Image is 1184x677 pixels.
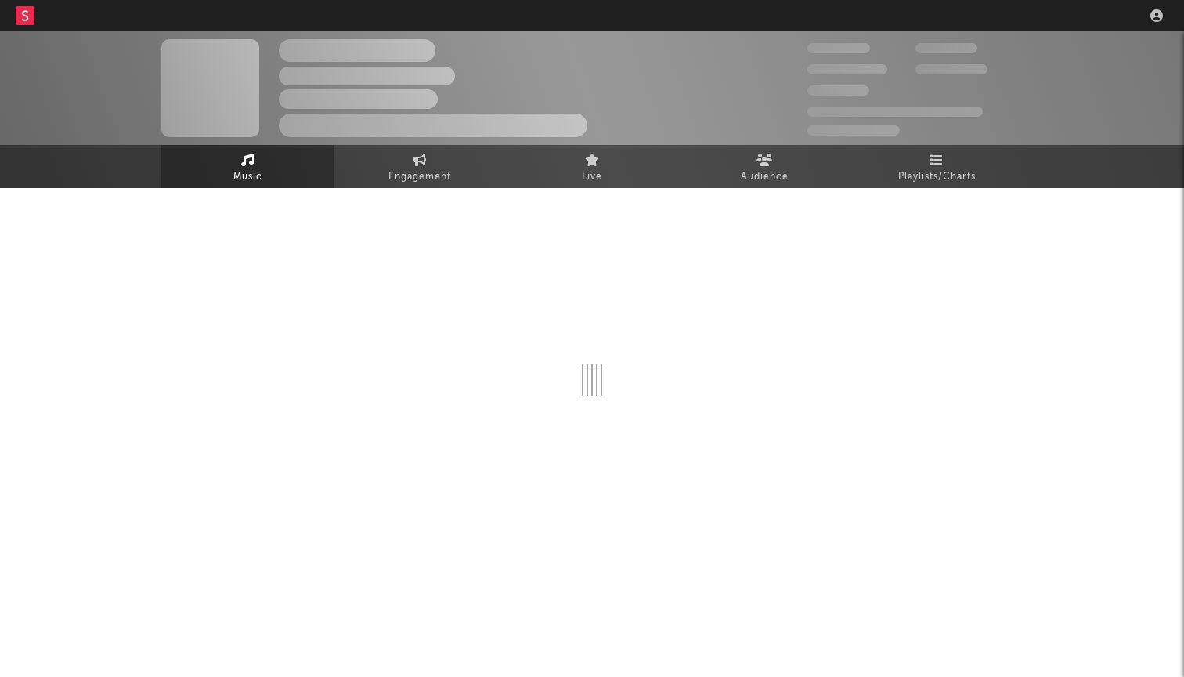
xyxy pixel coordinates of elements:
a: Audience [678,145,850,188]
span: Live [582,168,602,186]
span: 50,000,000 Monthly Listeners [807,107,983,117]
a: Engagement [334,145,506,188]
span: 300,000 [807,43,870,53]
span: Engagement [388,168,451,186]
span: 50,000,000 [807,64,887,74]
a: Music [161,145,334,188]
span: 100,000 [915,43,977,53]
span: Audience [741,168,789,186]
span: Playlists/Charts [898,168,976,186]
span: Jump Score: 85.0 [807,125,900,136]
span: 100,000 [807,85,869,96]
span: Music [233,168,262,186]
a: Playlists/Charts [850,145,1023,188]
span: 1,000,000 [915,64,987,74]
a: Live [506,145,678,188]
